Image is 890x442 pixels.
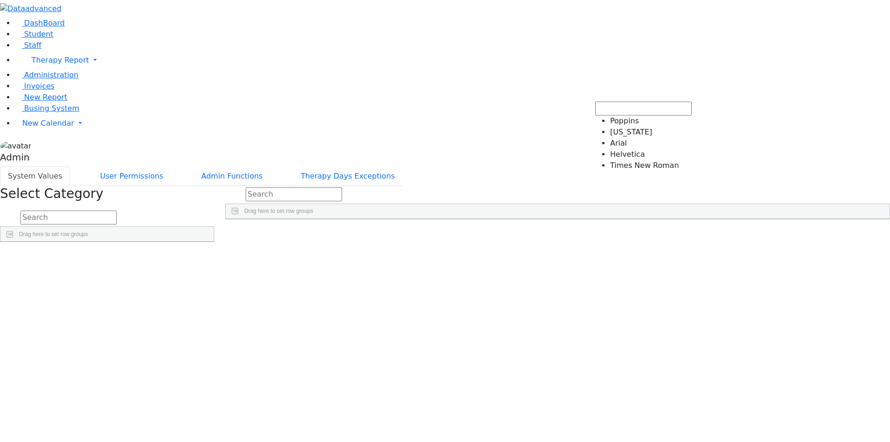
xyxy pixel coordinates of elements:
li: [US_STATE] [610,127,692,138]
input: Search [595,102,692,115]
button: User Permissions [92,167,171,186]
li: Helvetica [610,149,692,160]
li: Poppins [610,115,692,127]
span: Busing System [24,104,79,113]
a: New Report [15,93,67,102]
span: Invoices [24,82,55,90]
span: Student [24,30,53,38]
span: Staff [24,41,41,50]
span: New Calendar [22,119,74,128]
a: New Calendar [15,114,890,133]
button: Admin Functions [193,167,270,186]
input: Search [246,187,342,201]
a: Staff [15,41,41,50]
a: Busing System [15,104,79,113]
li: Arial [610,138,692,149]
input: Search [20,211,117,224]
span: New Report [24,93,67,102]
li: Times New Roman [610,160,692,171]
a: Therapy Report [15,51,890,70]
a: Administration [15,70,78,79]
span: Therapy Report [32,56,89,64]
a: Invoices [15,82,55,90]
span: Administration [24,70,78,79]
span: Drag here to set row groups [19,231,88,237]
button: Therapy Days Exceptions [293,167,403,186]
a: DashBoard [15,19,65,27]
span: DashBoard [24,19,65,27]
a: Student [15,30,53,38]
span: Drag here to set row groups [244,208,313,214]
